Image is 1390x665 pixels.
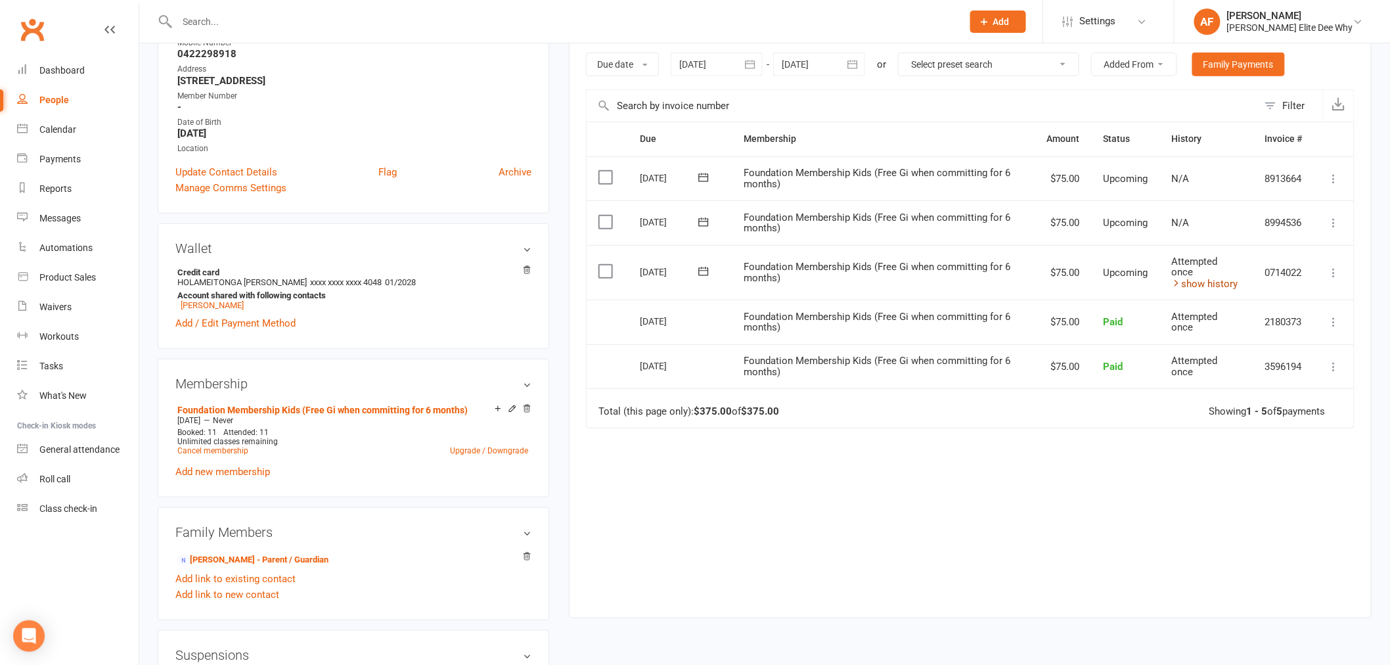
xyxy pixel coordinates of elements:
[1091,53,1177,76] button: Added From
[177,75,531,87] strong: [STREET_ADDRESS]
[1104,173,1148,185] span: Upcoming
[1160,122,1253,156] th: History
[39,390,87,401] div: What's New
[877,57,886,72] div: or
[741,405,779,417] strong: $375.00
[499,164,531,180] a: Archive
[586,53,659,76] button: Due date
[1035,156,1092,201] td: $75.00
[1104,217,1148,229] span: Upcoming
[39,361,63,371] div: Tasks
[17,465,139,494] a: Roll call
[744,311,1010,334] span: Foundation Membership Kids (Free Gi when committing for 6 months)
[1172,217,1190,229] span: N/A
[17,322,139,352] a: Workouts
[17,174,139,204] a: Reports
[1172,311,1218,334] span: Attempted once
[177,101,531,113] strong: -
[17,263,139,292] a: Product Sales
[39,444,120,455] div: General attendance
[173,12,953,31] input: Search...
[175,587,279,603] a: Add link to new contact
[640,168,700,188] div: [DATE]
[640,355,700,376] div: [DATE]
[1258,90,1323,122] button: Filter
[177,90,531,103] div: Member Number
[175,466,270,478] a: Add new membership
[744,212,1010,235] span: Foundation Membership Kids (Free Gi when committing for 6 months)
[213,416,233,425] span: Never
[181,300,244,310] a: [PERSON_NAME]
[744,261,1010,284] span: Foundation Membership Kids (Free Gi when committing for 6 months)
[177,553,328,567] a: [PERSON_NAME] - Parent / Guardian
[378,164,397,180] a: Flag
[39,474,70,484] div: Roll call
[385,277,416,287] span: 01/2028
[174,415,531,426] div: —
[694,405,732,417] strong: $375.00
[628,122,732,156] th: Due
[640,212,700,232] div: [DATE]
[39,331,79,342] div: Workouts
[177,267,525,277] strong: Credit card
[17,381,139,411] a: What's New
[993,16,1010,27] span: Add
[1104,267,1148,279] span: Upcoming
[1209,406,1326,417] div: Showing of payments
[13,620,45,652] div: Open Intercom Messenger
[640,311,700,331] div: [DATE]
[1172,355,1218,378] span: Attempted once
[175,525,531,539] h3: Family Members
[1035,300,1092,344] td: $75.00
[1035,245,1092,300] td: $75.00
[1092,122,1160,156] th: Status
[640,262,700,282] div: [DATE]
[744,355,1010,378] span: Foundation Membership Kids (Free Gi when committing for 6 months)
[39,272,96,283] div: Product Sales
[175,648,531,662] h3: Suspensions
[1253,344,1314,389] td: 3596194
[1277,405,1283,417] strong: 5
[1172,256,1218,279] span: Attempted once
[39,65,85,76] div: Dashboard
[177,63,531,76] div: Address
[39,242,93,253] div: Automations
[177,116,531,129] div: Date of Birth
[39,213,81,223] div: Messages
[175,571,296,587] a: Add link to existing contact
[177,143,531,155] div: Location
[177,446,248,455] a: Cancel membership
[1227,22,1353,34] div: [PERSON_NAME] Elite Dee Why
[1172,173,1190,185] span: N/A
[1253,122,1314,156] th: Invoice #
[1035,200,1092,245] td: $75.00
[1247,405,1268,417] strong: 1 - 5
[175,265,531,312] li: HOLAMEITONGA [PERSON_NAME]
[39,183,72,194] div: Reports
[1227,10,1353,22] div: [PERSON_NAME]
[1253,200,1314,245] td: 8994536
[1283,98,1305,114] div: Filter
[310,277,382,287] span: xxxx xxxx xxxx 4048
[177,290,525,300] strong: Account shared with following contacts
[177,437,278,446] span: Unlimited classes remaining
[17,115,139,145] a: Calendar
[17,494,139,524] a: Class kiosk mode
[39,124,76,135] div: Calendar
[1253,300,1314,344] td: 2180373
[223,428,269,437] span: Attended: 11
[450,446,528,455] a: Upgrade / Downgrade
[175,180,286,196] a: Manage Comms Settings
[1192,53,1285,76] a: Family Payments
[175,377,531,391] h3: Membership
[1253,156,1314,201] td: 8913664
[177,127,531,139] strong: [DATE]
[17,204,139,233] a: Messages
[17,435,139,465] a: General attendance kiosk mode
[1080,7,1116,36] span: Settings
[1253,245,1314,300] td: 0714022
[17,352,139,381] a: Tasks
[1172,278,1238,290] a: show history
[598,406,779,417] div: Total (this page only): of
[1035,344,1092,389] td: $75.00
